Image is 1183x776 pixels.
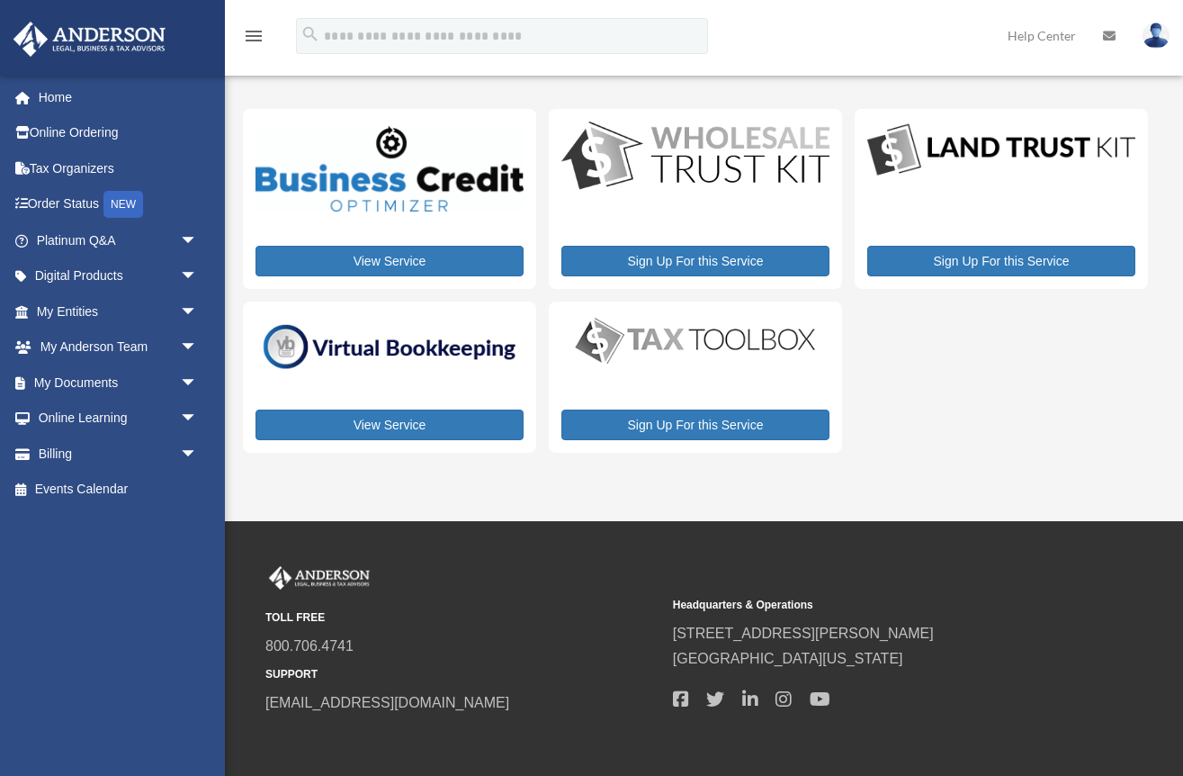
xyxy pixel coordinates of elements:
a: [GEOGRAPHIC_DATA][US_STATE] [673,651,903,666]
a: 800.706.4741 [265,638,354,654]
img: Anderson Advisors Platinum Portal [265,566,373,590]
img: taxtoolbox_new-1.webp [561,314,829,368]
span: arrow_drop_down [180,401,216,438]
img: LandTrust_lgo-1.jpg [867,122,1135,179]
a: [EMAIL_ADDRESS][DOMAIN_NAME] [265,695,509,710]
a: Billingarrow_drop_down [13,436,225,472]
a: Online Learningarrow_drop_down [13,401,225,437]
a: Online Ordering [13,115,225,151]
img: WS-Trust-Kit-lgo-1.jpg [561,122,829,193]
a: Events Calendar [13,472,225,508]
div: NEW [103,191,143,218]
span: arrow_drop_down [180,293,216,330]
a: My Documentsarrow_drop_down [13,365,225,401]
span: arrow_drop_down [180,222,216,259]
a: Tax Organizers [13,150,225,186]
small: SUPPORT [265,665,660,684]
img: User Pic [1143,23,1170,49]
i: search [300,24,320,44]
a: Digital Productsarrow_drop_down [13,258,216,294]
a: My Anderson Teamarrow_drop_down [13,329,225,365]
a: menu [243,32,264,47]
a: Sign Up For this Service [561,410,829,440]
a: Order StatusNEW [13,186,225,223]
a: Home [13,79,225,115]
a: Platinum Q&Aarrow_drop_down [13,222,225,258]
a: Sign Up For this Service [867,246,1135,276]
img: Anderson Advisors Platinum Portal [8,22,171,57]
span: arrow_drop_down [180,329,216,366]
span: arrow_drop_down [180,436,216,473]
a: Sign Up For this Service [561,246,829,276]
a: View Service [255,246,524,276]
a: View Service [255,410,524,440]
small: TOLL FREE [265,609,660,627]
small: Headquarters & Operations [673,596,1068,615]
span: arrow_drop_down [180,365,216,402]
span: arrow_drop_down [180,258,216,295]
a: [STREET_ADDRESS][PERSON_NAME] [673,626,934,641]
i: menu [243,25,264,47]
a: My Entitiesarrow_drop_down [13,293,225,329]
